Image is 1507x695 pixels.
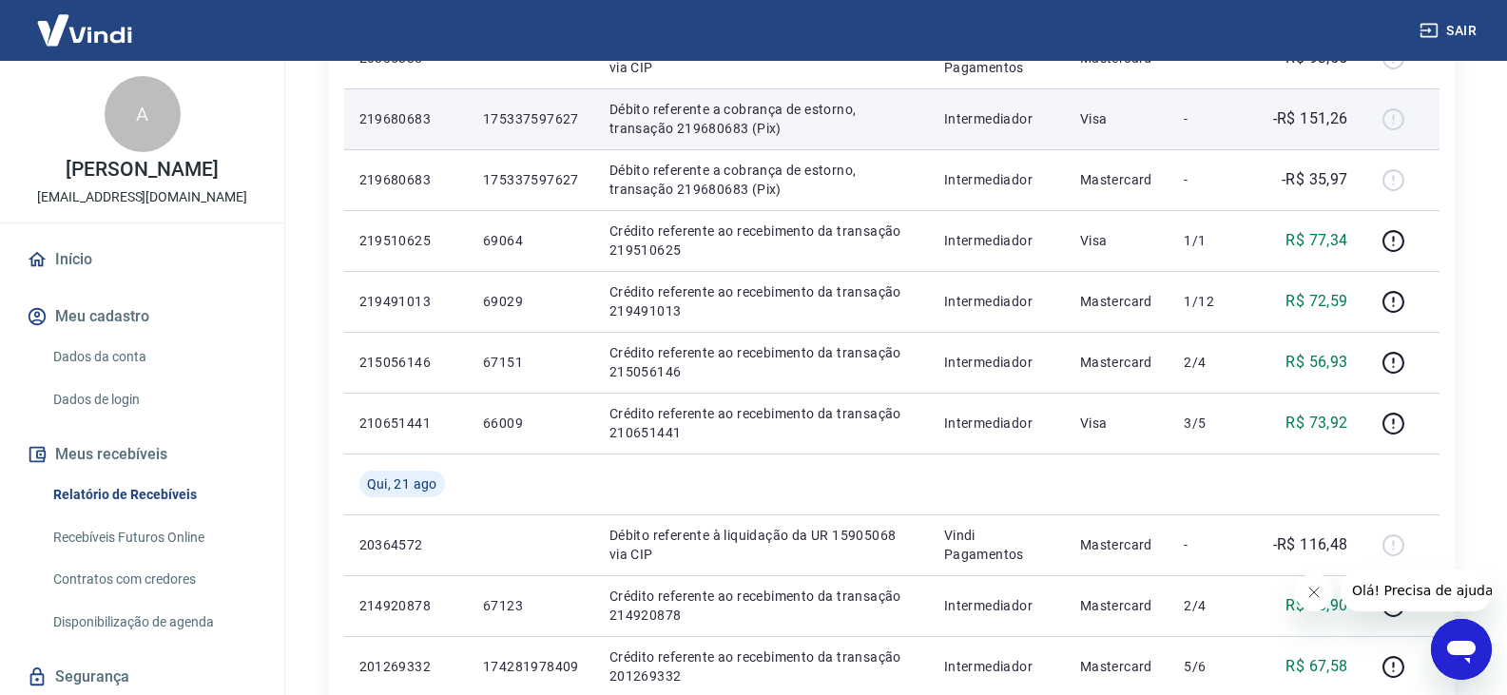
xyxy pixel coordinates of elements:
[609,587,914,625] p: Crédito referente ao recebimento da transação 214920878
[609,222,914,260] p: Crédito referente ao recebimento da transação 219510625
[1273,107,1348,130] p: -R$ 151,26
[944,231,1050,250] p: Intermediador
[105,76,181,152] div: A
[46,338,261,376] a: Dados da conta
[609,343,914,381] p: Crédito referente ao recebimento da transação 215056146
[609,282,914,320] p: Crédito referente ao recebimento da transação 219491013
[1416,13,1484,48] button: Sair
[944,292,1050,311] p: Intermediador
[483,109,579,128] p: 175337597627
[359,596,453,615] p: 214920878
[359,292,453,311] p: 219491013
[1285,594,1347,617] p: R$ 48,90
[1285,412,1347,434] p: R$ 73,92
[609,647,914,685] p: Crédito referente ao recebimento da transação 201269332
[1184,535,1240,554] p: -
[23,434,261,475] button: Meus recebíveis
[1285,229,1347,252] p: R$ 77,34
[1184,109,1240,128] p: -
[359,657,453,676] p: 201269332
[1080,414,1154,433] p: Visa
[1080,353,1154,372] p: Mastercard
[609,161,914,199] p: Débito referente a cobrança de estorno, transação 219680683 (Pix)
[1184,596,1240,615] p: 2/4
[1080,535,1154,554] p: Mastercard
[944,526,1050,564] p: Vindi Pagamentos
[483,596,579,615] p: 67123
[483,414,579,433] p: 66009
[46,380,261,419] a: Dados de login
[1431,619,1492,680] iframe: Botão para abrir a janela de mensagens
[23,296,261,338] button: Meu cadastro
[359,109,453,128] p: 219680683
[944,414,1050,433] p: Intermediador
[1080,657,1154,676] p: Mastercard
[66,160,218,180] p: [PERSON_NAME]
[1184,414,1240,433] p: 3/5
[367,474,437,493] span: Qui, 21 ago
[1080,109,1154,128] p: Visa
[359,231,453,250] p: 219510625
[359,353,453,372] p: 215056146
[46,475,261,514] a: Relatório de Recebíveis
[944,353,1050,372] p: Intermediador
[609,526,914,564] p: Débito referente à liquidação da UR 15905068 via CIP
[46,560,261,599] a: Contratos com credores
[944,109,1050,128] p: Intermediador
[37,187,247,207] p: [EMAIL_ADDRESS][DOMAIN_NAME]
[1080,596,1154,615] p: Mastercard
[359,414,453,433] p: 210651441
[944,170,1050,189] p: Intermediador
[359,535,453,554] p: 20364572
[1285,351,1347,374] p: R$ 56,93
[483,170,579,189] p: 175337597627
[1285,655,1347,678] p: R$ 67,58
[1184,231,1240,250] p: 1/1
[46,518,261,557] a: Recebíveis Futuros Online
[11,13,160,29] span: Olá! Precisa de ajuda?
[944,657,1050,676] p: Intermediador
[1184,170,1240,189] p: -
[1080,292,1154,311] p: Mastercard
[23,239,261,280] a: Início
[944,596,1050,615] p: Intermediador
[46,603,261,642] a: Disponibilização de agenda
[483,657,579,676] p: 174281978409
[609,404,914,442] p: Crédito referente ao recebimento da transação 210651441
[1273,533,1348,556] p: -R$ 116,48
[483,292,579,311] p: 69029
[23,1,146,59] img: Vindi
[1184,292,1240,311] p: 1/12
[1080,170,1154,189] p: Mastercard
[483,231,579,250] p: 69064
[359,170,453,189] p: 219680683
[1341,570,1492,611] iframe: Mensagem da empresa
[1285,290,1347,313] p: R$ 72,59
[1282,168,1348,191] p: -R$ 35,97
[1295,573,1333,611] iframe: Fechar mensagem
[1184,657,1240,676] p: 5/6
[609,100,914,138] p: Débito referente a cobrança de estorno, transação 219680683 (Pix)
[1184,353,1240,372] p: 2/4
[483,353,579,372] p: 67151
[1080,231,1154,250] p: Visa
